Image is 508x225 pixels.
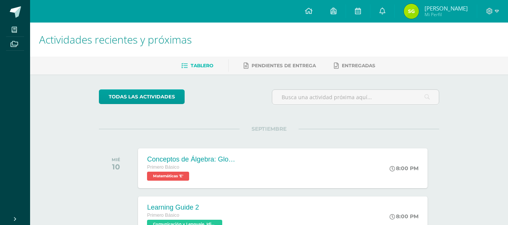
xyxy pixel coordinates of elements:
span: Primero Básico [147,165,179,170]
span: [PERSON_NAME] [425,5,468,12]
img: 8acaac60eb6b7a194adca9eb74a2ee25.png [404,4,419,19]
span: Pendientes de entrega [252,63,316,68]
div: 8:00 PM [390,165,419,172]
a: todas las Actividades [99,89,185,104]
div: 8:00 PM [390,213,419,220]
input: Busca una actividad próxima aquí... [272,90,439,104]
span: SEPTIEMBRE [240,125,299,132]
span: Matemáticas 'E' [147,172,189,181]
div: MIÉ [112,157,120,162]
span: Primero Básico [147,213,179,218]
div: Conceptos de Álgebra: Glosario [147,156,237,163]
a: Entregadas [334,60,375,72]
div: Learning Guide 2 [147,204,224,211]
a: Tablero [181,60,213,72]
span: Entregadas [342,63,375,68]
span: Actividades recientes y próximas [39,32,192,47]
span: Tablero [191,63,213,68]
div: 10 [112,162,120,171]
span: Mi Perfil [425,11,468,18]
a: Pendientes de entrega [244,60,316,72]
